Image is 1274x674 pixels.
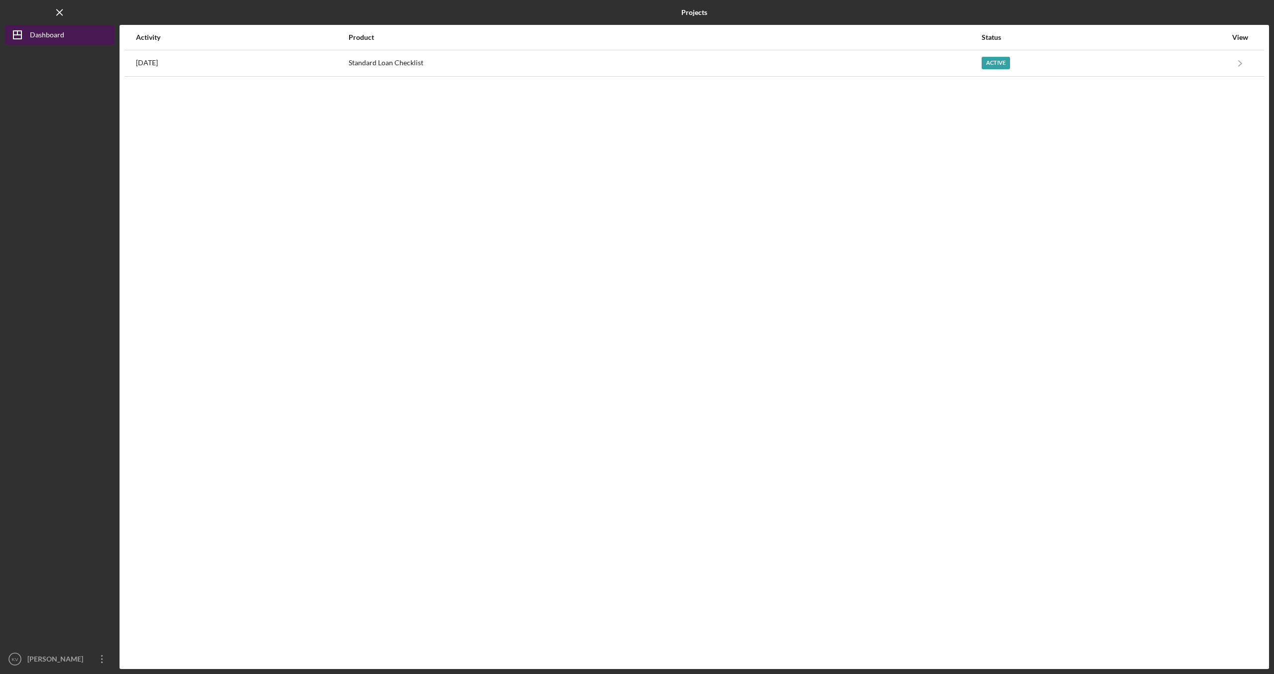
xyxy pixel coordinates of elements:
time: 2025-07-18 02:00 [136,59,158,67]
div: Standard Loan Checklist [349,51,981,76]
div: Dashboard [30,25,64,47]
div: Product [349,33,981,41]
div: Status [982,33,1227,41]
text: KV [12,657,18,662]
div: Activity [136,33,348,41]
button: KV[PERSON_NAME] [5,649,115,669]
div: [PERSON_NAME] [25,649,90,672]
button: Dashboard [5,25,115,45]
div: Active [982,57,1010,69]
div: View [1228,33,1253,41]
b: Projects [681,8,707,16]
